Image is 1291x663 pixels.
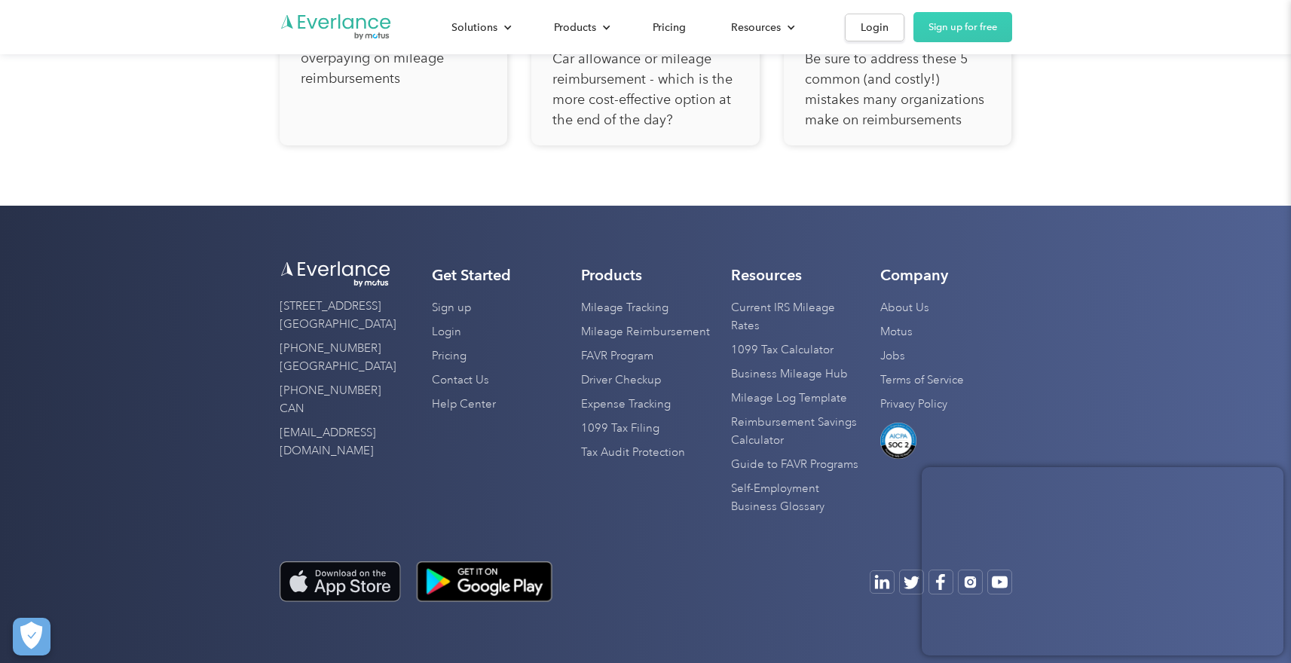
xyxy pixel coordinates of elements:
[539,14,623,41] div: Products
[581,417,659,441] a: 1099 Tax Filing
[13,618,50,655] button: Cookies Settings
[731,296,863,338] a: Current IRS Mileage Rates
[731,477,863,519] a: Self-Employment Business Glossary
[432,393,496,417] a: Help Center
[581,296,668,320] a: Mileage Tracking
[432,296,471,320] a: Sign up
[731,18,781,37] div: Resources
[845,14,904,41] a: Login
[731,338,834,362] a: 1099 Tax Calculator
[280,379,393,421] a: [PHONE_NUMBER] CAN
[432,344,467,368] a: Pricing
[581,344,653,368] a: FAVR Program
[581,441,685,465] a: Tax Audit Protection
[280,337,396,379] a: [PHONE_NUMBER] [GEOGRAPHIC_DATA]
[731,411,863,453] a: Reimbursement Savings Calculator
[638,14,701,41] a: Pricing
[581,266,642,284] h4: Products
[280,260,393,289] img: Everlance logo white
[880,344,905,368] a: Jobs
[880,368,964,393] a: Terms of Service
[922,467,1283,655] iframe: Popup CTA
[280,13,393,41] a: Go to homepage
[280,421,393,463] a: [EMAIL_ADDRESS][DOMAIN_NAME]
[432,266,511,284] h4: Get Started
[432,368,489,393] a: Contact Us
[432,320,461,344] a: Login
[301,28,487,89] p: See how much you could be overpaying on mileage reimbursements
[451,18,497,37] div: Solutions
[880,296,929,320] a: About Us
[581,368,661,393] a: Driver Checkup
[731,266,802,284] h4: Resources
[880,266,948,284] h4: Company
[731,362,848,386] a: Business Mileage Hub
[111,90,187,121] input: Submit
[581,320,710,344] a: Mileage Reimbursement
[870,570,895,594] a: Open Youtube
[861,18,889,37] div: Login
[805,49,991,130] p: Be sure to address these 5 common (and costly!) mistakes many organizations make on reimbursements
[280,295,396,337] a: [STREET_ADDRESS][GEOGRAPHIC_DATA]
[554,18,596,37] div: Products
[436,14,524,41] div: Solutions
[880,320,913,344] a: Motus
[913,12,1012,42] a: Sign up for free
[581,393,671,417] a: Expense Tracking
[880,393,947,417] a: Privacy Policy
[731,386,847,411] a: Mileage Log Template
[899,570,924,594] a: Open Twitter
[731,453,858,477] a: Guide to FAVR Programs
[716,14,807,41] div: Resources
[653,18,686,37] div: Pricing
[552,49,739,130] p: Car allowance or mileage reimbursement - which is the more cost-effective option at the end of th...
